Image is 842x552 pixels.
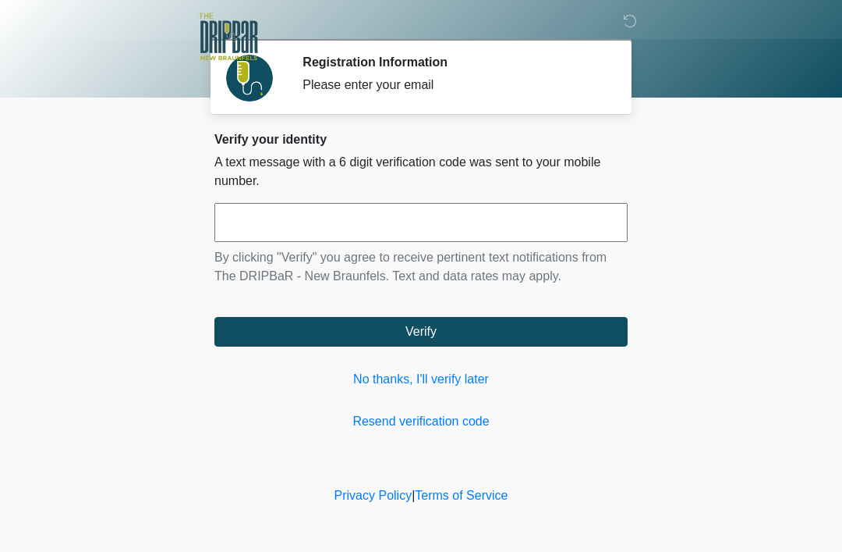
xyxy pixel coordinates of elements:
[214,412,628,431] a: Resend verification code
[214,248,628,286] p: By clicking "Verify" you agree to receive pertinent text notifications from The DRIPBaR - New Bra...
[334,489,412,502] a: Privacy Policy
[214,317,628,347] button: Verify
[214,370,628,389] a: No thanks, I'll verify later
[214,153,628,191] p: A text message with a 6 digit verification code was sent to your mobile number.
[412,489,415,502] a: |
[199,12,258,62] img: The DRIPBaR - New Braunfels Logo
[302,76,604,94] div: Please enter your email
[226,55,273,101] img: Agent Avatar
[214,132,628,147] h2: Verify your identity
[415,489,508,502] a: Terms of Service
